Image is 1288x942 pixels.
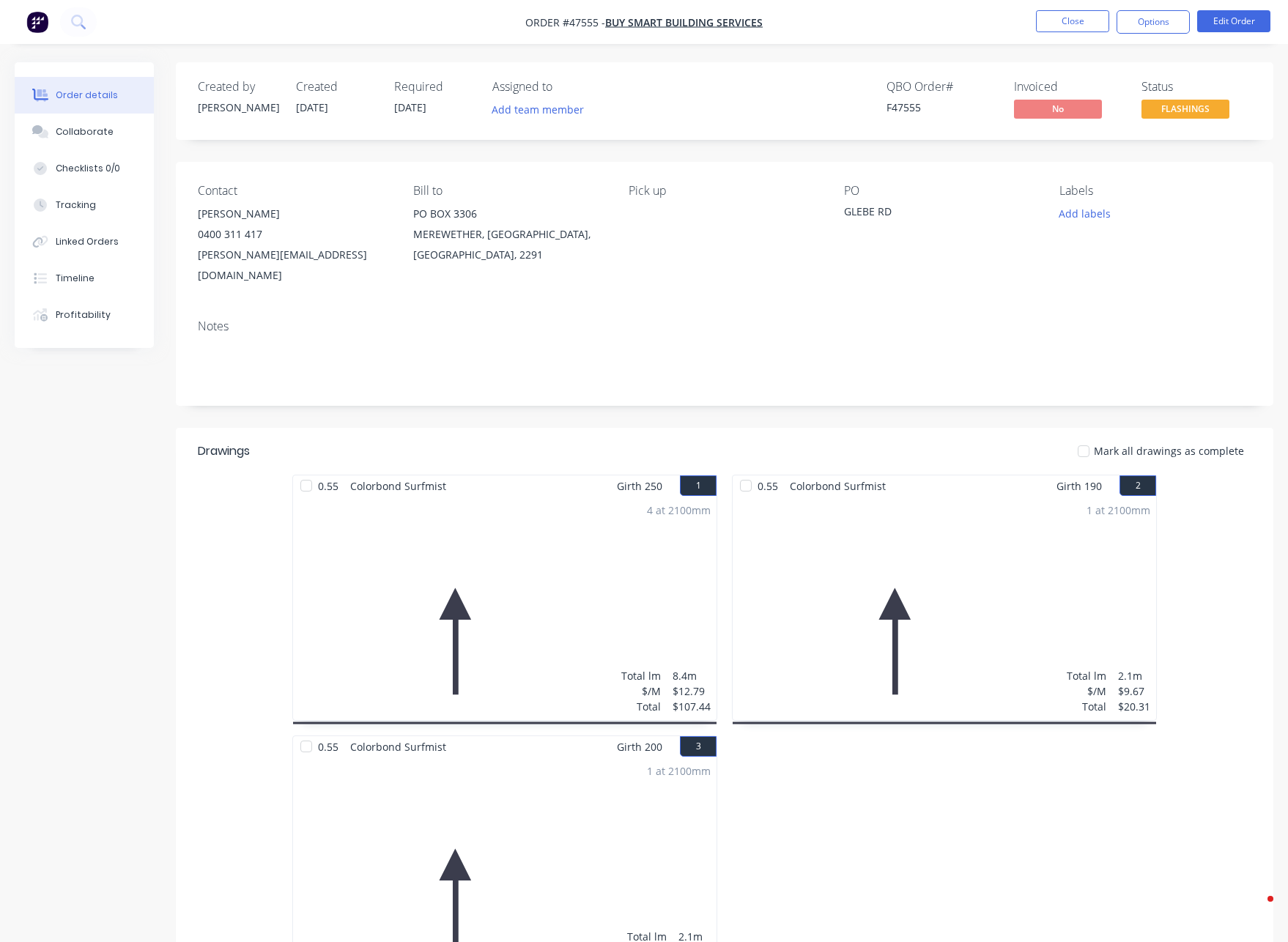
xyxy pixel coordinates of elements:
div: Drawings [198,442,250,460]
span: Colorbond Surfmist [784,475,892,497]
div: [PERSON_NAME][EMAIL_ADDRESS][DOMAIN_NAME] [198,245,390,286]
span: Girth 250 [617,475,662,497]
div: MEREWETHER, [GEOGRAPHIC_DATA], [GEOGRAPHIC_DATA], 2291 [413,224,605,265]
div: F47555 [887,100,996,115]
div: PO BOX 3306MEREWETHER, [GEOGRAPHIC_DATA], [GEOGRAPHIC_DATA], 2291 [413,204,605,265]
div: Invoiced [1014,80,1124,94]
button: Close [1036,10,1109,32]
div: Created [296,80,377,94]
button: Add team member [484,100,592,119]
div: Pick up [629,184,821,198]
button: Tracking [15,187,154,223]
div: PO [844,184,1036,198]
div: Bill to [413,184,605,198]
div: 01 at 2100mmTotal lm$/MTotal2.1m$9.67$20.31 [733,497,1156,720]
iframe: Intercom live chat [1238,892,1273,927]
button: Add team member [492,100,592,119]
button: Profitability [15,297,154,333]
div: Total lm [1067,668,1106,683]
div: Contact [198,184,390,198]
div: 1 at 2100mm [1087,502,1150,518]
div: Profitability [56,308,111,322]
span: Order #47555 - [525,15,605,29]
div: Required [394,80,475,94]
div: Timeline [56,272,95,285]
div: Labels [1059,184,1251,198]
button: Timeline [15,260,154,297]
img: Factory [26,11,48,33]
div: 1 at 2100mm [647,763,711,779]
div: Total lm [621,668,661,683]
button: Checklists 0/0 [15,150,154,187]
div: Notes [198,319,1251,333]
div: Assigned to [492,80,639,94]
span: Colorbond Surfmist [344,475,452,497]
div: Total [621,699,661,714]
div: 8.4m [673,668,711,683]
button: Order details [15,77,154,114]
span: [DATE] [296,100,328,114]
div: [PERSON_NAME]0400 311 417[PERSON_NAME][EMAIL_ADDRESS][DOMAIN_NAME] [198,204,390,286]
button: 1 [680,475,717,496]
span: FLASHINGS [1141,100,1229,118]
button: 3 [680,736,717,757]
div: Total [1067,699,1106,714]
div: Collaborate [56,125,114,138]
div: $20.31 [1118,699,1150,714]
div: Linked Orders [56,235,119,248]
div: [PERSON_NAME] [198,100,278,115]
div: 2.1m [1118,668,1150,683]
div: Checklists 0/0 [56,162,120,175]
div: Tracking [56,199,96,212]
div: $9.67 [1118,683,1150,699]
span: Girth 200 [617,736,662,757]
span: [DATE] [394,100,426,114]
span: Mark all drawings as complete [1094,443,1244,459]
button: Collaborate [15,114,154,150]
button: 2 [1119,475,1156,496]
div: Created by [198,80,278,94]
div: $/M [1067,683,1106,699]
div: Status [1141,80,1251,94]
div: [PERSON_NAME] [198,204,390,224]
div: QBO Order # [887,80,996,94]
div: $/M [621,683,661,699]
span: Girth 190 [1056,475,1102,497]
button: Edit Order [1197,10,1270,32]
button: Linked Orders [15,223,154,260]
a: BUY SMART BUILDING SERVICES [605,15,763,29]
span: 0.55 [312,475,344,497]
span: 0.55 [312,736,344,757]
div: $12.79 [673,683,711,699]
span: 0.55 [752,475,784,497]
div: 04 at 2100mmTotal lm$/MTotal8.4m$12.79$107.44 [293,497,717,720]
div: 0400 311 417 [198,224,390,245]
span: No [1014,100,1102,118]
div: $107.44 [673,699,711,714]
div: GLEBE RD [844,204,1027,224]
button: FLASHINGS [1141,100,1229,122]
div: PO BOX 3306 [413,204,605,224]
button: Options [1117,10,1190,34]
span: Colorbond Surfmist [344,736,452,757]
div: 4 at 2100mm [647,502,711,518]
div: Order details [56,89,118,102]
button: Add labels [1051,204,1119,223]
